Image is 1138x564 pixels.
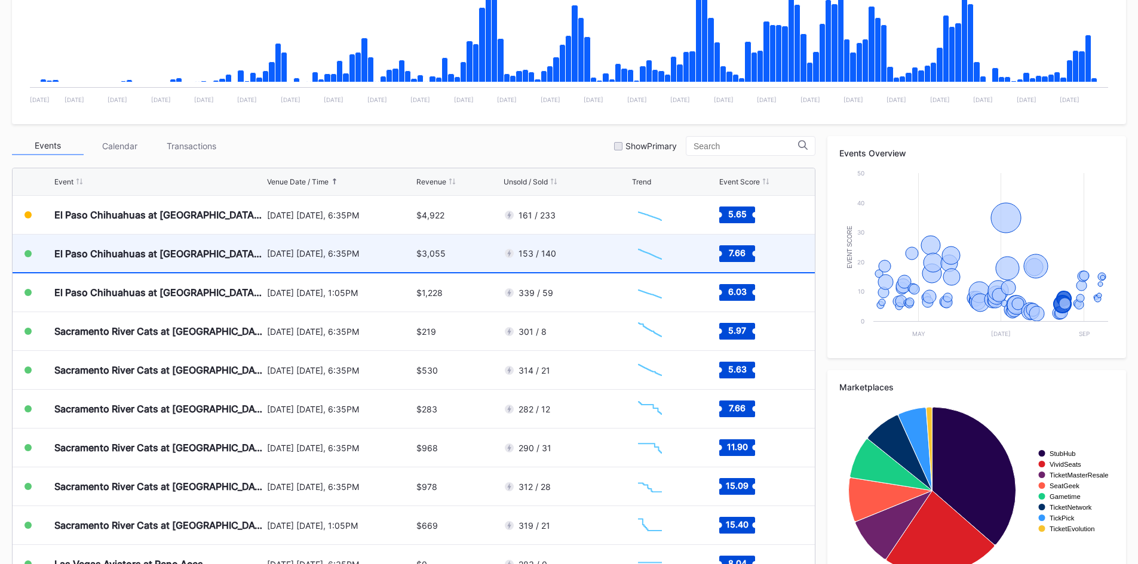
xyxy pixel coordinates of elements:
div: Events [12,137,84,155]
div: Unsold / Sold [504,177,548,186]
text: [DATE] [887,96,906,103]
text: [DATE] [237,96,257,103]
text: Event Score [846,226,853,269]
div: 290 / 31 [519,443,551,453]
div: Calendar [84,137,155,155]
text: 15.09 [726,480,749,491]
text: [DATE] [367,96,387,103]
text: Sep [1079,330,1090,337]
text: 6.03 [728,286,746,297]
svg: Chart title [632,510,668,540]
div: 161 / 233 [519,210,556,220]
text: [DATE] [108,96,127,103]
div: El Paso Chihuahuas at [GEOGRAPHIC_DATA] Aces [54,209,264,221]
text: [DATE] [843,96,863,103]
div: Events Overview [839,148,1114,158]
text: [DATE] [627,96,647,103]
div: 314 / 21 [519,365,550,375]
text: [DATE] [973,96,993,103]
text: TicketEvolution [1050,525,1094,532]
text: 50 [857,169,864,177]
text: [DATE] [1060,96,1079,103]
div: Sacramento River Cats at [GEOGRAPHIC_DATA] Aces [54,480,264,492]
div: $1,228 [416,288,443,298]
text: [DATE] [800,96,820,103]
div: [DATE] [DATE], 1:05PM [267,520,414,531]
div: Sacramento River Cats at [GEOGRAPHIC_DATA] Aces [54,442,264,454]
div: $3,055 [416,248,446,258]
svg: Chart title [632,471,668,501]
div: [DATE] [DATE], 1:05PM [267,288,414,298]
text: 10 [858,288,864,295]
text: [DATE] [670,96,690,103]
div: 319 / 21 [519,520,550,531]
text: 40 [857,199,864,207]
div: $968 [416,443,438,453]
text: 7.66 [729,247,746,257]
text: SeatGeek [1050,482,1079,489]
div: Trend [632,177,651,186]
text: [DATE] [541,96,560,103]
div: Sacramento River Cats at [GEOGRAPHIC_DATA] Aces [54,403,264,415]
div: Event Score [719,177,760,186]
svg: Chart title [632,239,668,269]
div: [DATE] [DATE], 6:35PM [267,248,414,258]
div: Show Primary [625,141,677,151]
div: Transactions [155,137,227,155]
text: [DATE] [151,96,171,103]
svg: Chart title [632,278,668,307]
svg: Chart title [839,167,1114,346]
div: El Paso Chihuahuas at [GEOGRAPHIC_DATA] Aces [54,248,264,260]
text: 5.97 [728,325,746,335]
text: [DATE] [584,96,603,103]
text: [DATE] [65,96,84,103]
text: [DATE] [930,96,950,103]
text: Gametime [1050,493,1081,500]
svg: Chart title [632,316,668,346]
text: [DATE] [1017,96,1036,103]
text: 15.40 [726,519,749,529]
text: TickPick [1050,514,1075,522]
div: 339 / 59 [519,288,553,298]
div: [DATE] [DATE], 6:35PM [267,443,414,453]
text: TicketNetwork [1050,504,1092,511]
text: StubHub [1050,450,1076,457]
div: $4,922 [416,210,444,220]
div: Venue Date / Time [267,177,329,186]
div: Sacramento River Cats at [GEOGRAPHIC_DATA] Aces [54,325,264,337]
div: $978 [416,482,437,492]
text: VividSeats [1050,461,1081,468]
text: 30 [857,229,864,236]
div: $219 [416,326,436,337]
text: [DATE] [454,96,474,103]
div: Sacramento River Cats at [GEOGRAPHIC_DATA] Aces [54,519,264,531]
input: Search [694,141,798,151]
div: Revenue [416,177,446,186]
text: 5.63 [728,364,746,374]
div: 153 / 140 [519,248,556,258]
div: Marketplaces [839,382,1114,392]
text: 5.65 [728,209,746,219]
div: [DATE] [DATE], 6:35PM [267,482,414,492]
div: El Paso Chihuahuas at [GEOGRAPHIC_DATA] Aces [54,286,264,298]
svg: Chart title [632,355,668,385]
text: [DATE] [281,96,300,103]
text: May [912,330,925,337]
text: 0 [861,318,864,325]
text: 20 [857,258,864,266]
text: 7.66 [729,403,746,413]
div: 282 / 12 [519,404,550,414]
div: Sacramento River Cats at [GEOGRAPHIC_DATA] Aces [54,364,264,376]
text: TicketMasterResale [1050,471,1108,479]
div: Event [54,177,73,186]
div: $283 [416,404,437,414]
div: 301 / 8 [519,326,547,337]
text: [DATE] [324,96,343,103]
div: $530 [416,365,438,375]
text: [DATE] [991,330,1011,337]
text: [DATE] [714,96,734,103]
text: [DATE] [30,96,50,103]
svg: Chart title [632,433,668,463]
div: [DATE] [DATE], 6:35PM [267,365,414,375]
text: 11.90 [726,442,747,452]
